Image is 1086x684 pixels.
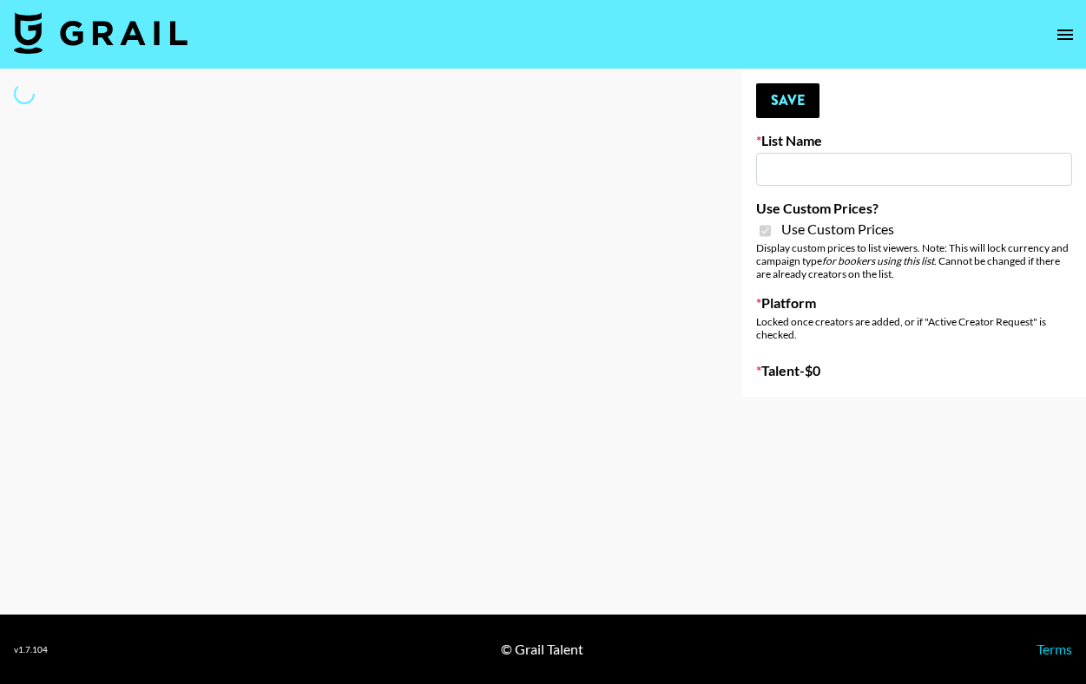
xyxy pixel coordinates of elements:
button: Save [756,83,819,118]
label: List Name [756,132,1072,149]
button: open drawer [1048,17,1083,52]
label: Use Custom Prices? [756,200,1072,217]
div: © Grail Talent [501,641,583,658]
div: Display custom prices to list viewers. Note: This will lock currency and campaign type . Cannot b... [756,241,1072,280]
label: Platform [756,294,1072,312]
span: Use Custom Prices [781,220,894,238]
div: Locked once creators are added, or if "Active Creator Request" is checked. [756,315,1072,341]
a: Terms [1037,641,1072,657]
em: for bookers using this list [822,254,934,267]
div: v 1.7.104 [14,644,48,655]
label: Talent - $ 0 [756,362,1072,379]
img: Grail Talent [14,12,188,54]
